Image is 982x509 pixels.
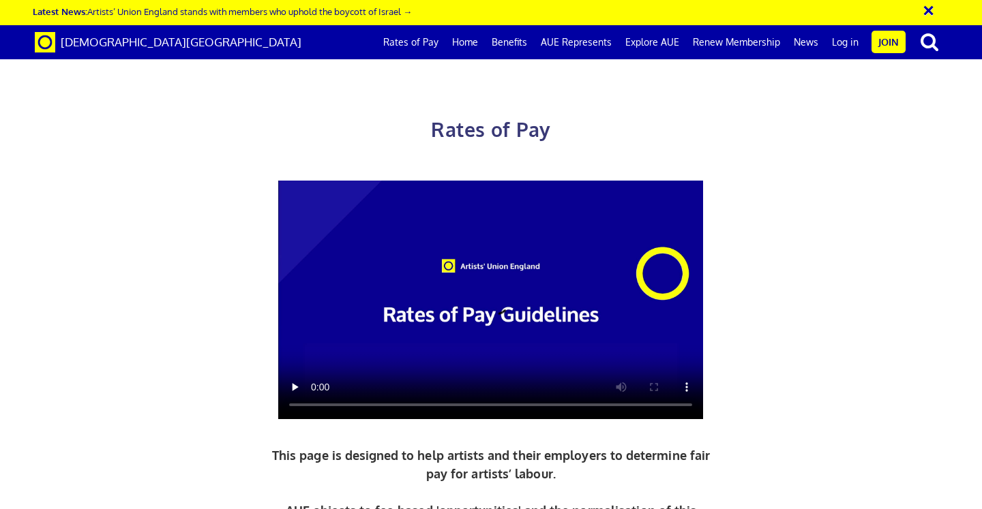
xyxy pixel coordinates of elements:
[33,5,87,17] strong: Latest News:
[686,25,787,59] a: Renew Membership
[431,117,550,142] span: Rates of Pay
[908,27,951,56] button: search
[33,5,412,17] a: Latest News:Artists’ Union England stands with members who uphold the boycott of Israel →
[619,25,686,59] a: Explore AUE
[872,31,906,53] a: Join
[376,25,445,59] a: Rates of Pay
[534,25,619,59] a: AUE Represents
[825,25,865,59] a: Log in
[787,25,825,59] a: News
[445,25,485,59] a: Home
[61,35,301,49] span: [DEMOGRAPHIC_DATA][GEOGRAPHIC_DATA]
[485,25,534,59] a: Benefits
[25,25,312,59] a: Brand [DEMOGRAPHIC_DATA][GEOGRAPHIC_DATA]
